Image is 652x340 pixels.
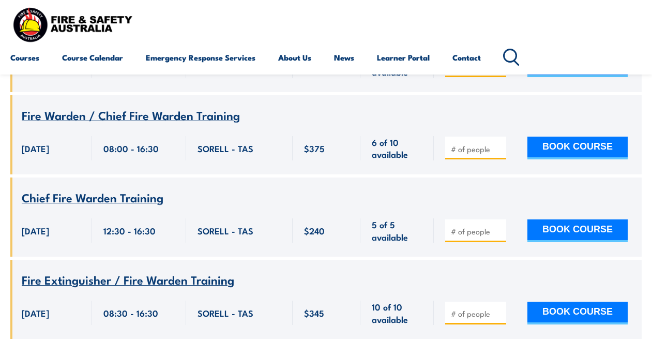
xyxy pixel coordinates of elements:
input: # of people [451,144,503,154]
input: # of people [451,226,503,236]
a: Chief Fire Warden Training [22,191,163,204]
span: 12:30 - 16:30 [103,225,156,236]
input: # of people [451,308,503,319]
button: BOOK COURSE [527,137,628,159]
a: Course Calendar [62,45,123,70]
span: $375 [304,142,325,154]
a: About Us [278,45,311,70]
span: 08:00 - 16:30 [103,142,159,154]
button: BOOK COURSE [527,302,628,324]
span: SORELL - TAS [198,142,253,154]
span: 5 of 5 available [372,54,422,78]
span: 5 of 5 available [372,218,422,243]
span: $345 [304,307,324,319]
span: SORELL - TAS [198,307,253,319]
span: 6 of 10 available [372,136,422,160]
span: [DATE] [22,225,49,236]
span: 10 of 10 available [372,301,422,325]
span: [DATE] [22,142,49,154]
span: Chief Fire Warden Training [22,188,163,206]
span: [DATE] [22,307,49,319]
button: BOOK COURSE [527,219,628,242]
a: Learner Portal [377,45,430,70]
a: Fire Warden / Chief Fire Warden Training [22,109,240,122]
a: Courses [10,45,39,70]
span: Fire Warden / Chief Fire Warden Training [22,106,240,124]
span: 08:30 - 16:30 [103,307,158,319]
a: Fire Extinguisher / Fire Warden Training [22,274,234,287]
span: SORELL - TAS [198,225,253,236]
a: Emergency Response Services [146,45,255,70]
span: Fire Extinguisher / Fire Warden Training [22,271,234,288]
span: $240 [304,225,325,236]
a: Contact [452,45,481,70]
a: News [334,45,354,70]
